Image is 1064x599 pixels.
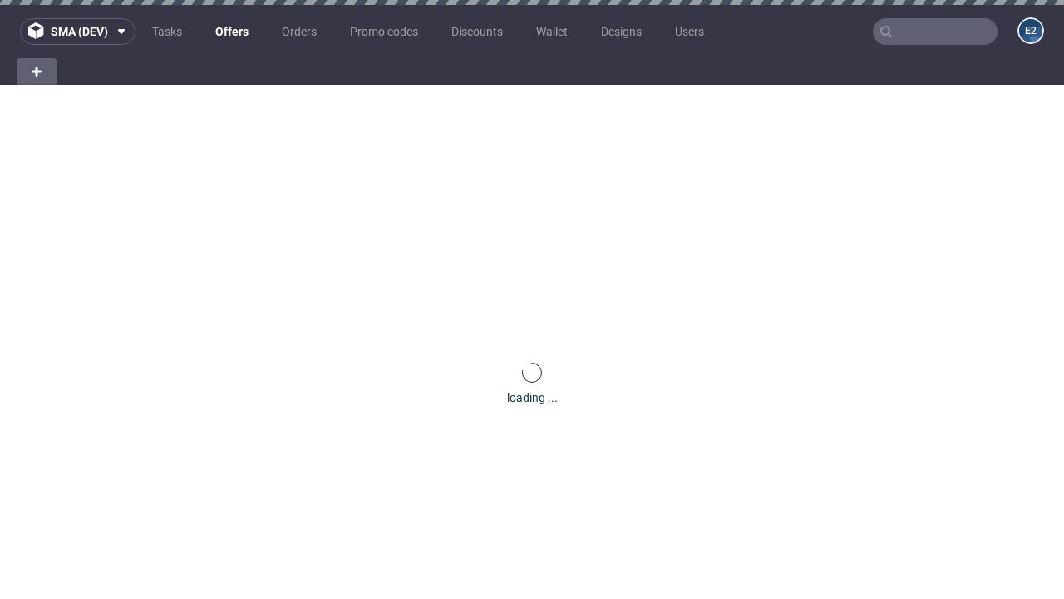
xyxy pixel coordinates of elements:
a: Offers [205,18,259,45]
a: Tasks [142,18,192,45]
a: Orders [272,18,327,45]
a: Promo codes [340,18,428,45]
figcaption: e2 [1019,19,1042,42]
a: Discounts [441,18,513,45]
div: loading ... [507,389,558,406]
a: Users [665,18,714,45]
a: Wallet [526,18,578,45]
span: sma (dev) [51,26,108,37]
button: sma (dev) [20,18,135,45]
a: Designs [591,18,652,45]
